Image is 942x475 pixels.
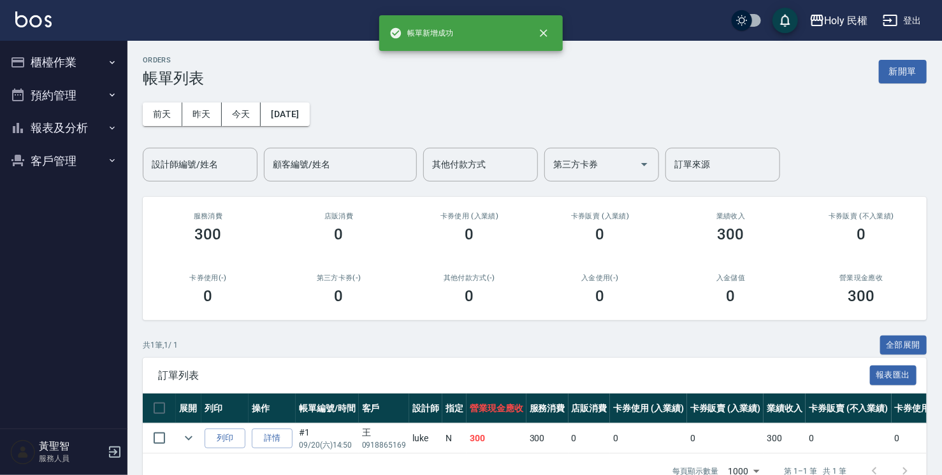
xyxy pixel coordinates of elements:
h3: 300 [718,225,744,243]
th: 設計師 [409,393,442,423]
h3: 0 [465,287,474,305]
th: 展開 [176,393,201,423]
th: 店販消費 [569,393,611,423]
a: 新開單 [879,65,927,77]
th: 業績收入 [764,393,806,423]
button: 列印 [205,429,245,448]
h3: 300 [195,225,222,243]
h2: 業績收入 [681,212,781,220]
th: 營業現金應收 [467,393,526,423]
div: 王 [362,426,407,439]
button: 昨天 [182,103,222,126]
h2: 卡券使用 (入業績) [419,212,519,220]
h5: 黃聖智 [39,440,104,453]
h2: ORDERS [143,56,204,64]
button: 報表及分析 [5,111,122,145]
h3: 0 [857,225,866,243]
p: 0918865169 [362,439,407,451]
td: 300 [467,423,526,453]
td: 300 [764,423,806,453]
td: #1 [296,423,359,453]
button: 登出 [878,9,927,32]
p: 服務人員 [39,453,104,464]
button: 今天 [222,103,261,126]
h2: 卡券販賣 (不入業績) [811,212,911,220]
button: [DATE] [261,103,309,126]
td: 0 [687,423,764,453]
h3: 0 [335,225,344,243]
button: expand row [179,429,198,448]
h2: 營業現金應收 [811,274,911,282]
h3: 0 [465,225,474,243]
button: Holy 民權 [804,8,873,34]
a: 報表匯出 [870,369,917,381]
button: Open [634,154,655,174]
td: 0 [806,423,891,453]
button: 前天 [143,103,182,126]
td: 300 [526,423,569,453]
div: Holy 民權 [825,13,868,29]
th: 服務消費 [526,393,569,423]
h2: 卡券販賣 (入業績) [550,212,650,220]
h2: 店販消費 [289,212,389,220]
h2: 入金使用(-) [550,274,650,282]
h3: 0 [204,287,213,305]
th: 列印 [201,393,249,423]
h2: 入金儲值 [681,274,781,282]
td: N [442,423,467,453]
button: save [772,8,798,33]
td: 0 [610,423,687,453]
button: 櫃檯作業 [5,46,122,79]
p: 共 1 筆, 1 / 1 [143,339,178,351]
button: 全部展開 [880,336,927,355]
h2: 第三方卡券(-) [289,274,389,282]
button: 新開單 [879,60,927,83]
th: 卡券販賣 (入業績) [687,393,764,423]
th: 帳單編號/時間 [296,393,359,423]
th: 操作 [249,393,296,423]
img: Person [10,439,36,465]
td: luke [409,423,442,453]
th: 指定 [442,393,467,423]
th: 卡券使用 (入業績) [610,393,687,423]
img: Logo [15,11,52,27]
h3: 0 [596,287,605,305]
a: 詳情 [252,429,293,448]
button: 預約管理 [5,79,122,112]
h2: 其他付款方式(-) [419,274,519,282]
p: 09/20 (六) 14:50 [299,439,356,451]
th: 客戶 [359,393,410,423]
h2: 卡券使用(-) [158,274,258,282]
button: 報表匯出 [870,365,917,385]
h3: 0 [727,287,735,305]
button: 客戶管理 [5,145,122,178]
th: 卡券販賣 (不入業績) [806,393,891,423]
h3: 0 [335,287,344,305]
h3: 0 [596,225,605,243]
td: 0 [569,423,611,453]
h3: 服務消費 [158,212,258,220]
button: close [530,19,558,47]
h3: 300 [848,287,875,305]
h3: 帳單列表 [143,69,204,87]
span: 訂單列表 [158,369,870,382]
span: 帳單新增成功 [389,27,453,39]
